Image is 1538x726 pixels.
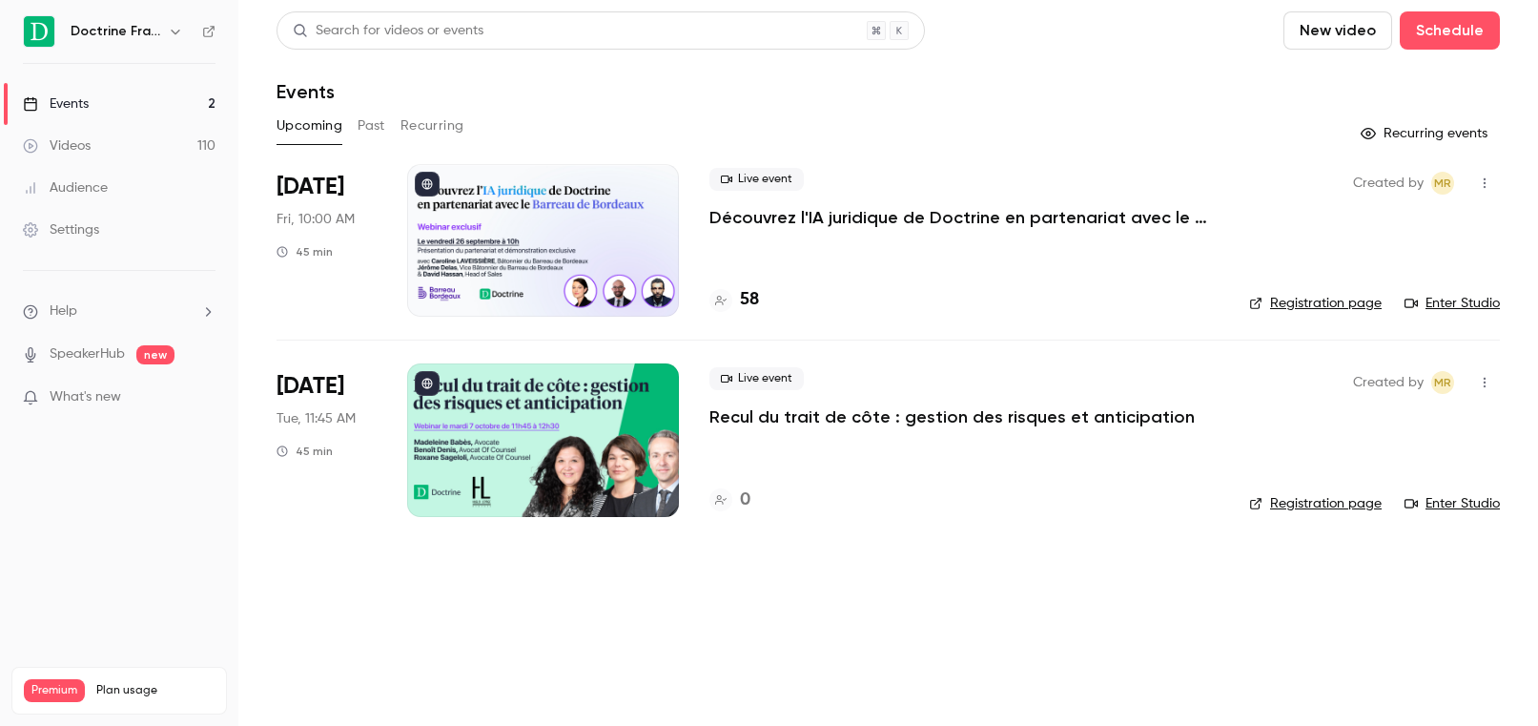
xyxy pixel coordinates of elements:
li: help-dropdown-opener [23,301,215,322]
h4: 58 [740,287,759,313]
span: Marguerite Rubin de Cervens [1431,371,1454,394]
div: Sep 26 Fri, 10:00 AM (Europe/Paris) [277,164,377,317]
span: Marguerite Rubin de Cervens [1431,172,1454,195]
div: Audience [23,178,108,197]
span: Plan usage [96,683,215,698]
div: Settings [23,220,99,239]
a: Recul du trait de côte : gestion des risques et anticipation [709,405,1195,428]
a: SpeakerHub [50,344,125,364]
span: Premium [24,679,85,702]
h1: Events [277,80,335,103]
span: MR [1434,172,1451,195]
h6: Doctrine France [71,22,160,41]
span: Tue, 11:45 AM [277,409,356,428]
a: 58 [709,287,759,313]
button: New video [1283,11,1392,50]
span: What's new [50,387,121,407]
span: Help [50,301,77,322]
button: Recurring [400,111,464,141]
span: MR [1434,371,1451,394]
iframe: Noticeable Trigger [193,389,215,406]
a: Registration page [1249,294,1382,313]
a: Découvrez l'IA juridique de Doctrine en partenariat avec le Barreau de Bordeaux [709,206,1219,229]
span: [DATE] [277,172,344,202]
button: Recurring events [1352,118,1500,149]
div: Videos [23,136,91,156]
a: Registration page [1249,494,1382,513]
a: Enter Studio [1405,494,1500,513]
span: [DATE] [277,371,344,402]
div: 45 min [277,444,333,459]
button: Upcoming [277,111,342,141]
div: Oct 7 Tue, 11:45 AM (Europe/Paris) [277,363,377,516]
img: Doctrine France [24,16,54,47]
span: Fri, 10:00 AM [277,210,355,229]
button: Schedule [1400,11,1500,50]
h4: 0 [740,487,750,513]
span: Live event [709,367,804,390]
span: Live event [709,168,804,191]
span: new [136,345,174,364]
span: Created by [1353,371,1424,394]
div: 45 min [277,244,333,259]
button: Past [358,111,385,141]
a: 0 [709,487,750,513]
div: Events [23,94,89,114]
div: Search for videos or events [293,21,483,41]
span: Created by [1353,172,1424,195]
a: Enter Studio [1405,294,1500,313]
